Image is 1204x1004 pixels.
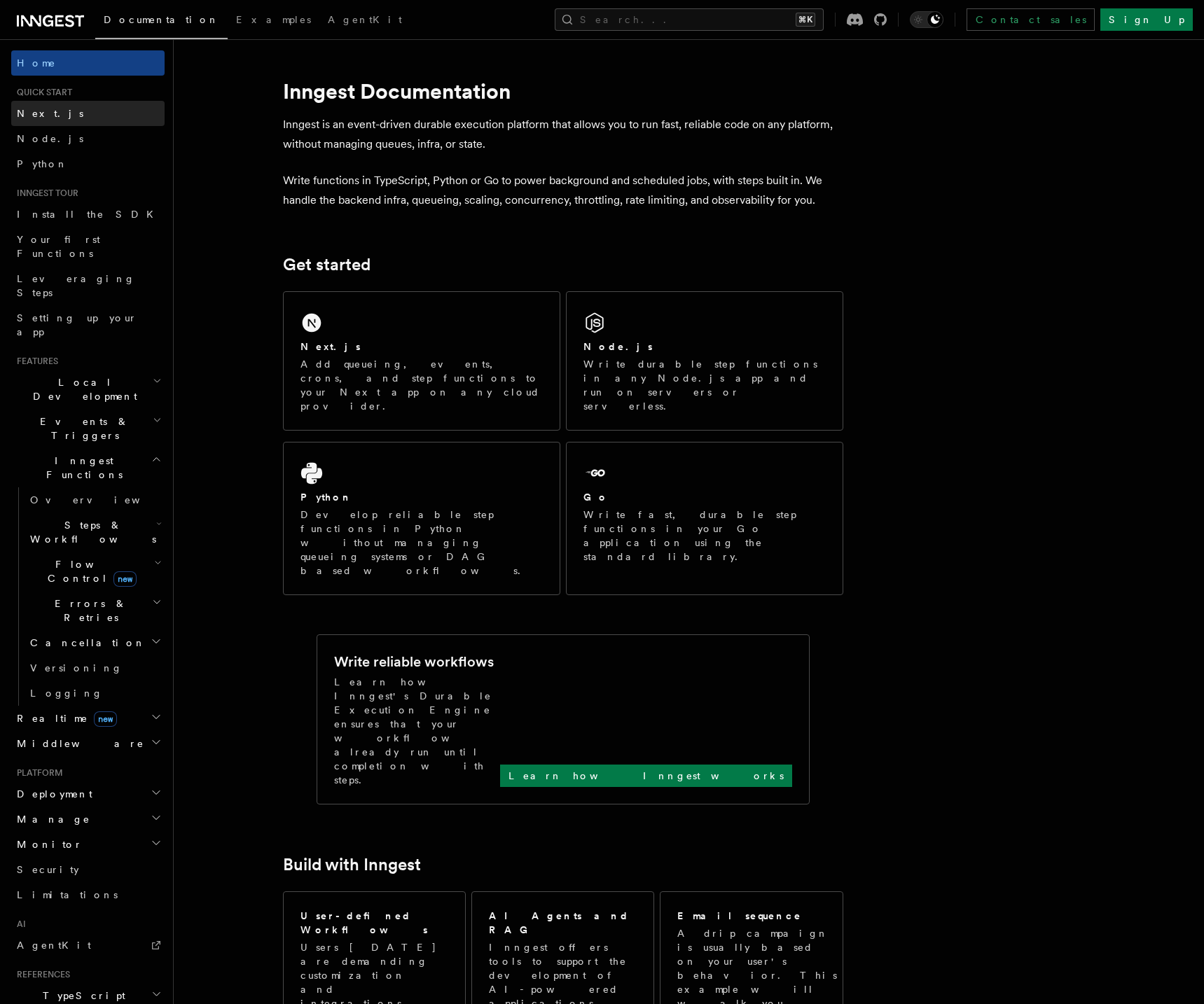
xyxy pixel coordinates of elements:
[11,188,78,199] span: Inngest tour
[566,291,843,431] a: Node.jsWrite durable step functions in any Node.js app and run on servers or serverless.
[25,591,165,630] button: Errors & Retries
[228,4,319,38] a: Examples
[11,454,151,482] span: Inngest Functions
[17,133,83,144] span: Node.js
[95,4,228,39] a: Documentation
[11,807,165,832] button: Manage
[11,202,165,227] a: Install the SDK
[113,571,137,587] span: new
[283,291,560,431] a: Next.jsAdd queueing, events, crons, and step functions to your Next app on any cloud provider.
[30,662,123,674] span: Versioning
[17,312,137,337] span: Setting up your app
[17,158,68,169] span: Python
[11,882,165,907] a: Limitations
[11,706,165,731] button: Realtimenew
[11,101,165,126] a: Next.js
[11,781,165,807] button: Deployment
[11,711,117,725] span: Realtime
[300,357,543,413] p: Add queueing, events, crons, and step functions to your Next app on any cloud provider.
[25,630,165,655] button: Cancellation
[583,490,609,504] h2: Go
[94,711,117,727] span: new
[11,87,72,98] span: Quick start
[11,933,165,958] a: AgentKit
[300,508,543,578] p: Develop reliable step functions in Python without managing queueing systems or DAG based workflows.
[334,675,500,787] p: Learn how Inngest's Durable Execution Engine ensures that your workflow already run until complet...
[236,14,311,25] span: Examples
[583,357,826,413] p: Write durable step functions in any Node.js app and run on servers or serverless.
[30,494,174,506] span: Overview
[25,636,146,650] span: Cancellation
[11,837,83,851] span: Monitor
[11,737,144,751] span: Middleware
[11,969,70,980] span: References
[25,487,165,513] a: Overview
[328,14,402,25] span: AgentKit
[11,731,165,756] button: Middleware
[17,273,135,298] span: Leveraging Steps
[17,940,91,951] span: AgentKit
[11,151,165,176] a: Python
[17,108,83,119] span: Next.js
[11,812,90,826] span: Manage
[500,765,792,787] a: Learn how Inngest works
[11,832,165,857] button: Monitor
[319,4,410,38] a: AgentKit
[283,171,843,210] p: Write functions in TypeScript, Python or Go to power background and scheduled jobs, with steps bu...
[489,909,639,937] h2: AI Agents and RAG
[283,855,421,874] a: Build with Inngest
[11,370,165,409] button: Local Development
[17,56,56,70] span: Home
[555,8,824,31] button: Search...⌘K
[104,14,219,25] span: Documentation
[283,442,560,595] a: PythonDevelop reliable step functions in Python without managing queueing systems or DAG based wo...
[910,11,943,28] button: Toggle dark mode
[25,518,156,546] span: Steps & Workflows
[11,375,153,403] span: Local Development
[17,209,162,220] span: Install the SDK
[25,655,165,681] a: Versioning
[11,919,26,930] span: AI
[796,13,815,27] kbd: ⌘K
[25,557,154,585] span: Flow Control
[17,234,100,259] span: Your first Functions
[11,448,165,487] button: Inngest Functions
[1100,8,1193,31] a: Sign Up
[17,889,118,900] span: Limitations
[17,864,79,875] span: Security
[300,340,361,354] h2: Next.js
[25,681,165,706] a: Logging
[11,227,165,266] a: Your first Functions
[283,78,843,104] h1: Inngest Documentation
[11,787,92,801] span: Deployment
[334,652,494,671] h2: Write reliable workflows
[25,552,165,591] button: Flow Controlnew
[566,442,843,595] a: GoWrite fast, durable step functions in your Go application using the standard library.
[25,597,152,625] span: Errors & Retries
[508,769,784,783] p: Learn how Inngest works
[11,126,165,151] a: Node.js
[283,255,371,274] a: Get started
[583,508,826,564] p: Write fast, durable step functions in your Go application using the standard library.
[300,490,352,504] h2: Python
[11,767,63,779] span: Platform
[11,50,165,76] a: Home
[11,266,165,305] a: Leveraging Steps
[11,356,58,367] span: Features
[583,340,653,354] h2: Node.js
[11,409,165,448] button: Events & Triggers
[11,414,153,442] span: Events & Triggers
[283,115,843,154] p: Inngest is an event-driven durable execution platform that allows you to run fast, reliable code ...
[300,909,448,937] h2: User-defined Workflows
[967,8,1095,31] a: Contact sales
[11,857,165,882] a: Security
[25,513,165,552] button: Steps & Workflows
[11,487,165,706] div: Inngest Functions
[11,305,165,344] a: Setting up your app
[30,688,103,699] span: Logging
[677,909,802,923] h2: Email sequence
